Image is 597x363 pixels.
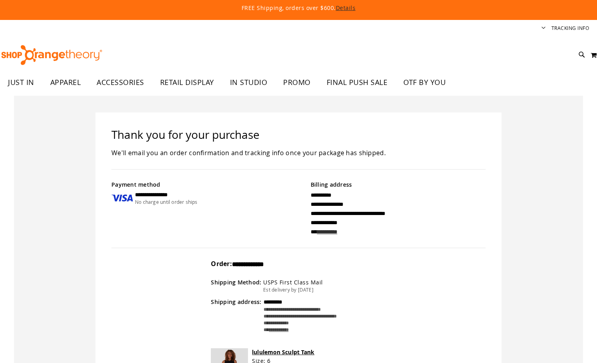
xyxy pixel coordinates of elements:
[8,73,34,91] span: JUST IN
[230,73,268,91] span: IN STUDIO
[263,286,313,293] span: Est delivery by [DATE]
[59,4,538,12] p: FREE Shipping, orders over $600.
[50,73,81,91] span: APPAREL
[111,148,486,158] div: We'll email you an order confirmation and tracking info once your package has shipped.
[311,181,486,191] div: Billing address
[319,73,396,92] a: FINAL PUSH SALE
[551,25,589,32] a: Tracking Info
[211,278,263,293] div: Shipping Method:
[327,73,388,91] span: FINAL PUSH SALE
[111,181,287,191] div: Payment method
[222,73,276,92] a: IN STUDIO
[336,4,356,12] a: Details
[395,73,454,92] a: OTF BY YOU
[111,128,486,141] h1: Thank you for your purchase
[97,73,144,91] span: ACCESSORIES
[541,25,545,32] button: Account menu
[135,199,198,205] div: No charge until order ships
[403,73,446,91] span: OTF BY YOU
[252,348,314,356] a: lululemon Sculpt Tank
[211,259,386,274] div: Order:
[283,73,311,91] span: PROMO
[275,73,319,92] a: PROMO
[160,73,214,91] span: RETAIL DISPLAY
[152,73,222,92] a: RETAIL DISPLAY
[111,191,133,205] img: Payment type icon
[263,278,323,286] div: USPS First Class Mail
[211,298,263,333] div: Shipping address:
[89,73,152,92] a: ACCESSORIES
[42,73,89,92] a: APPAREL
